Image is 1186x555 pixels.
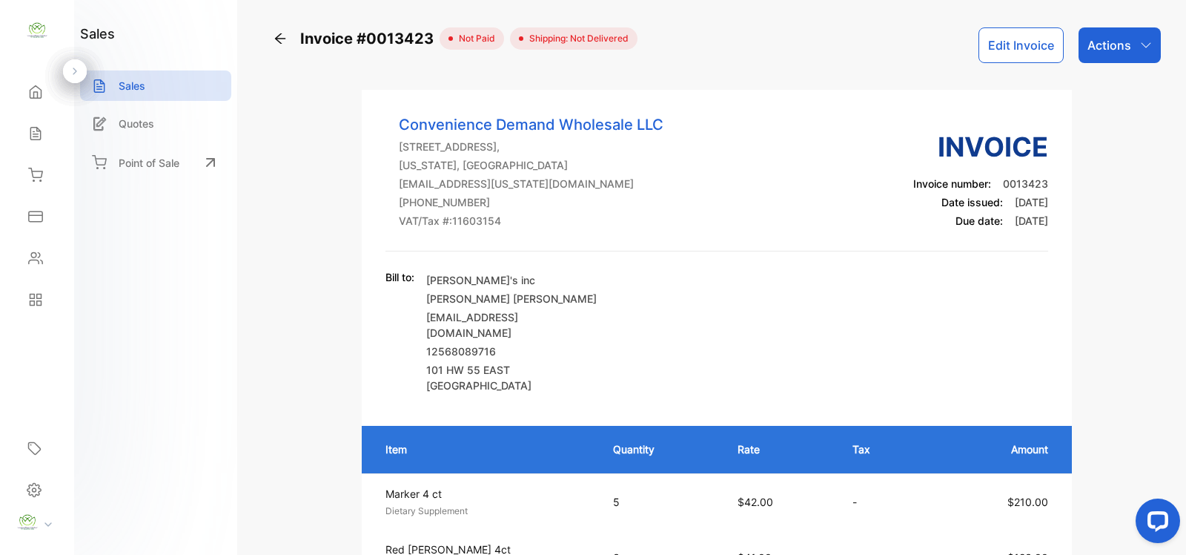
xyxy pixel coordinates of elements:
[426,364,531,392] span: 101 HW 55 EAST [GEOGRAPHIC_DATA]
[955,214,1003,227] span: Due date:
[1087,36,1131,54] p: Actions
[80,70,231,101] a: Sales
[978,27,1064,63] button: Edit Invoice
[16,511,39,533] img: profile
[399,213,663,229] p: VAT/Tax #: 11603154
[399,114,663,136] p: Convenience Demand Wholesale LLC
[80,24,115,44] h1: sales
[613,494,708,510] p: 5
[1015,214,1048,227] span: [DATE]
[1003,177,1048,190] span: 0013423
[913,127,1048,167] h3: Invoice
[119,116,154,131] p: Quotes
[523,32,629,45] span: Shipping: Not Delivered
[300,27,440,50] span: Invoice #0013423
[852,494,906,510] p: -
[613,441,708,457] p: Quantity
[738,496,773,508] span: $42.00
[426,344,597,359] p: 12568089716
[913,177,991,190] span: Invoice number:
[26,19,48,42] img: logo
[1015,196,1048,208] span: [DATE]
[399,139,663,154] p: [STREET_ADDRESS],
[385,441,583,457] p: Item
[399,176,663,191] p: [EMAIL_ADDRESS][US_STATE][DOMAIN_NAME]
[385,486,586,502] p: Marker 4 ct
[941,196,1003,208] span: Date issued:
[1079,27,1161,63] button: Actions
[426,291,597,306] p: [PERSON_NAME] [PERSON_NAME]
[399,194,663,210] p: [PHONE_NUMBER]
[852,441,906,457] p: Tax
[80,108,231,139] a: Quotes
[453,32,495,45] span: not paid
[1007,496,1048,508] span: $210.00
[935,441,1048,457] p: Amount
[119,78,145,93] p: Sales
[385,269,414,285] p: Bill to:
[385,505,586,518] p: Dietary Supplement
[426,309,597,341] p: [EMAIL_ADDRESS][DOMAIN_NAME]
[426,272,597,288] p: [PERSON_NAME]'s inc
[738,441,823,457] p: Rate
[119,155,179,171] p: Point of Sale
[1124,493,1186,555] iframe: LiveChat chat widget
[399,157,663,173] p: [US_STATE], [GEOGRAPHIC_DATA]
[80,146,231,179] a: Point of Sale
